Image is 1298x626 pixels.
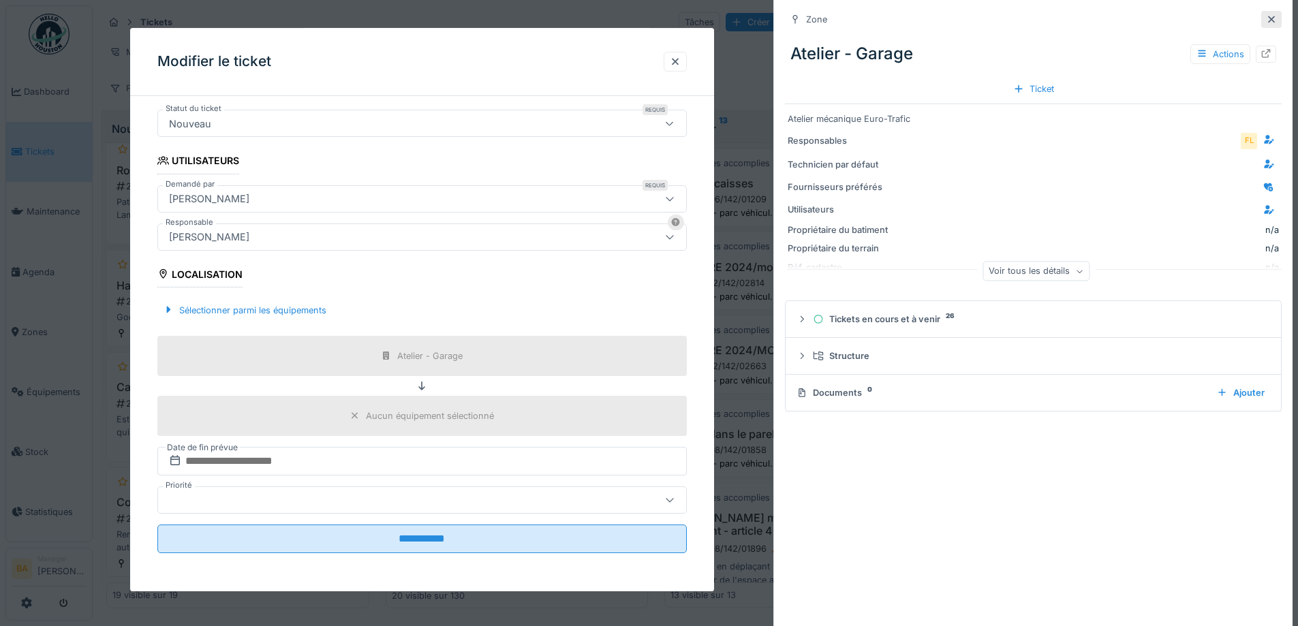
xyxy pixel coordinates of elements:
[366,409,494,422] div: Aucun équipement sélectionné
[899,242,1279,255] div: n/a
[813,313,1265,326] div: Tickets en cours et à venir
[1211,384,1270,402] div: Ajouter
[643,105,668,116] div: Requis
[788,112,1279,125] div: Atelier mécanique Euro-Trafic
[643,180,668,191] div: Requis
[164,116,217,131] div: Nouveau
[788,181,893,193] div: Fournisseurs préférés
[788,158,893,171] div: Technicien par défaut
[157,264,243,287] div: Localisation
[164,230,255,245] div: [PERSON_NAME]
[157,301,332,319] div: Sélectionner parmi les équipements
[983,262,1090,281] div: Voir tous les détails
[788,242,893,255] div: Propriétaire du terrain
[806,13,827,26] div: Zone
[788,203,893,216] div: Utilisateurs
[813,349,1265,362] div: Structure
[791,380,1276,405] summary: Documents0Ajouter
[785,36,1282,72] div: Atelier - Garage
[1008,80,1060,98] div: Ticket
[163,217,216,228] label: Responsable
[157,151,240,174] div: Utilisateurs
[791,307,1276,332] summary: Tickets en cours et à venir26
[788,134,893,147] div: Responsables
[163,480,195,491] label: Priorité
[397,349,463,362] div: Atelier - Garage
[1239,131,1258,151] div: FL
[797,386,1206,399] div: Documents
[1190,44,1250,64] div: Actions
[164,191,255,206] div: [PERSON_NAME]
[163,178,217,190] label: Demandé par
[788,223,893,236] div: Propriétaire du batiment
[791,343,1276,369] summary: Structure
[163,104,224,115] label: Statut du ticket
[157,53,271,70] h3: Modifier le ticket
[1265,223,1279,236] div: n/a
[166,440,239,455] label: Date de fin prévue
